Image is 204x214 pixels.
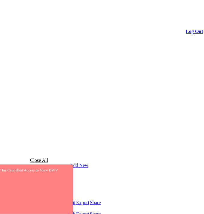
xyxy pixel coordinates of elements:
[90,200,101,205] a: Share
[186,29,203,34] a: Log Out
[70,163,88,168] a: Add New
[30,158,48,163] a: Close All
[76,200,89,205] a: Export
